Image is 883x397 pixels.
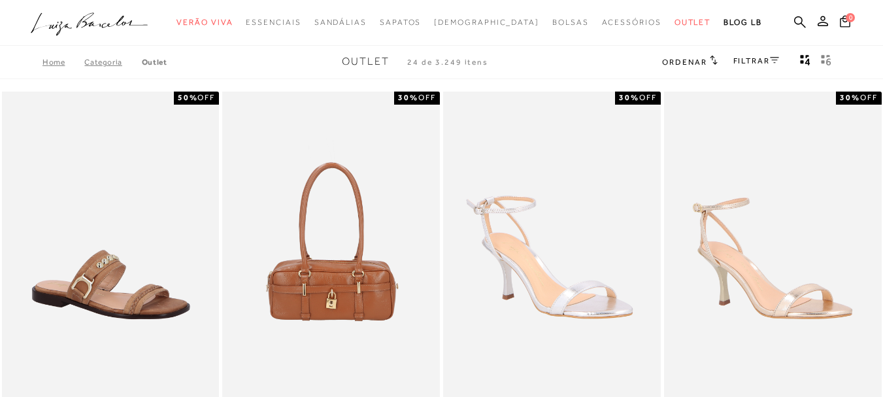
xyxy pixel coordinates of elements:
span: Outlet [342,56,390,67]
a: noSubCategoriesText [434,10,539,35]
a: noSubCategoriesText [380,10,421,35]
span: 24 de 3.249 itens [407,58,488,67]
button: gridText6Desc [817,54,835,71]
a: BLOG LB [724,10,761,35]
span: OFF [418,93,436,102]
span: Essenciais [246,18,301,27]
a: Home [42,58,84,67]
span: Sapatos [380,18,421,27]
a: noSubCategoriesText [602,10,661,35]
span: Ordenar [662,58,707,67]
button: 0 [836,14,854,32]
span: Bolsas [552,18,589,27]
a: noSubCategoriesText [246,10,301,35]
span: Sandálias [314,18,367,27]
strong: 30% [840,93,860,102]
span: OFF [860,93,878,102]
a: Categoria [84,58,141,67]
span: Outlet [675,18,711,27]
a: Outlet [142,58,167,67]
span: [DEMOGRAPHIC_DATA] [434,18,539,27]
a: noSubCategoriesText [675,10,711,35]
span: OFF [639,93,657,102]
span: Verão Viva [176,18,233,27]
a: FILTRAR [733,56,779,65]
span: 0 [846,13,855,22]
strong: 30% [398,93,418,102]
button: Mostrar 4 produtos por linha [796,54,814,71]
a: noSubCategoriesText [552,10,589,35]
a: noSubCategoriesText [176,10,233,35]
span: OFF [197,93,215,102]
strong: 50% [178,93,198,102]
a: noSubCategoriesText [314,10,367,35]
strong: 30% [619,93,639,102]
span: BLOG LB [724,18,761,27]
span: Acessórios [602,18,661,27]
